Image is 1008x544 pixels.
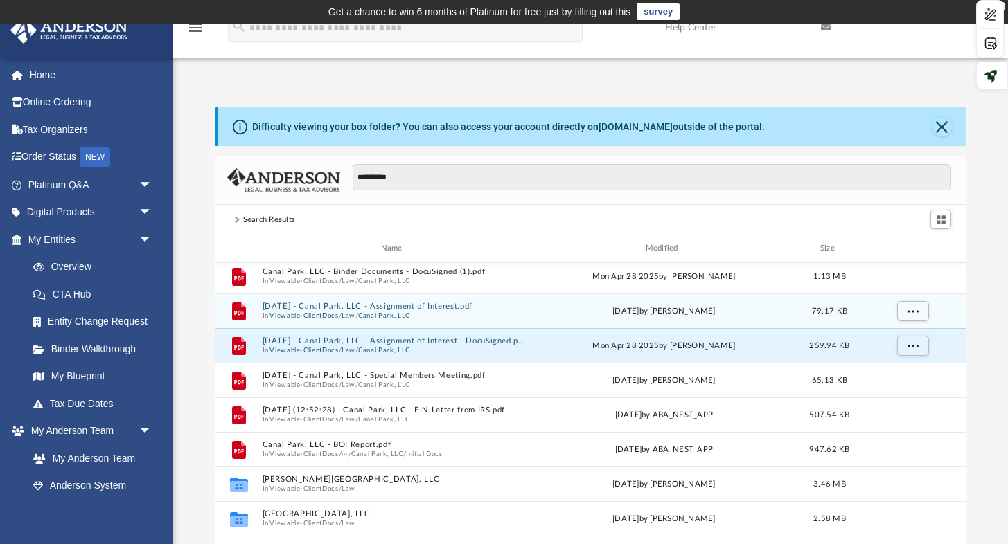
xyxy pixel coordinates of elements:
span: In [263,311,527,320]
div: Difficulty viewing your box folder? You can also access your account directly on outside of the p... [252,120,765,134]
span: In [263,345,527,354]
a: My Blueprint [19,363,166,390]
span: / [339,484,342,493]
span: / [339,380,342,389]
button: [DATE] (12:52:28) - Canal Park, LLC - EIN Letter from IRS.pdf [263,406,527,415]
button: ··· [342,449,348,458]
a: CTA Hub [19,280,173,308]
div: Modified [532,242,796,255]
span: / [403,449,406,458]
button: [PERSON_NAME][GEOGRAPHIC_DATA], LLC [263,475,527,484]
span: / [355,276,358,285]
button: [DATE] - Canal Park, LLC - Assignment of Interest - DocuSigned.pdf [263,336,527,345]
a: Entity Change Request [19,308,173,336]
span: / [339,345,342,354]
span: 65.13 KB [812,376,847,383]
span: / [348,449,351,458]
button: Law [342,276,355,285]
button: Canal Park, LLC [358,311,410,320]
span: 507.54 KB [810,410,850,418]
i: menu [187,19,204,36]
span: arrow_drop_down [139,171,166,199]
a: Overview [19,253,173,281]
span: 3.46 MB [813,480,846,487]
a: Online Ordering [10,89,173,116]
button: Canal Park, LLC [358,276,410,285]
span: In [263,380,527,389]
button: Canal Park, LLC [351,449,403,458]
span: In [263,518,527,527]
span: / [339,518,342,527]
a: My Anderson Teamarrow_drop_down [10,417,166,445]
button: Law [342,345,355,354]
div: Mon Apr 28 2025 by [PERSON_NAME] [532,339,796,352]
button: More options [897,335,929,356]
a: Digital Productsarrow_drop_down [10,199,173,226]
a: menu [187,26,204,36]
a: Tax Organizers [10,116,173,143]
div: [DATE] by [PERSON_NAME] [532,512,796,525]
span: In [263,415,527,424]
a: survey [637,3,680,20]
button: [DATE] - Canal Park, LLC - Special Members Meeting.pdf [263,371,527,380]
button: Viewable-ClientDocs [270,345,339,354]
span: In [263,276,527,285]
span: 259.94 KB [810,341,850,349]
button: [GEOGRAPHIC_DATA], LLC [263,509,527,518]
div: Mon Apr 28 2025 by [PERSON_NAME] [532,270,796,282]
span: 2.58 MB [813,514,846,522]
button: Law [342,380,355,389]
div: Size [802,242,858,255]
span: / [339,311,342,320]
span: / [355,345,358,354]
span: 947.62 KB [810,445,850,453]
a: My Anderson Team [19,444,159,472]
div: [DATE] by [PERSON_NAME] [532,374,796,386]
div: [DATE] by ABA_NEST_APP [532,443,796,455]
div: Search Results [243,214,296,226]
button: Canal Park, LLC - BOI Report.pdf [263,440,527,449]
div: [DATE] by [PERSON_NAME] [532,305,796,317]
button: Viewable-ClientDocs [270,518,339,527]
button: Law [342,484,355,493]
span: arrow_drop_down [139,417,166,446]
button: Switch to Grid View [930,210,951,229]
span: / [355,415,358,424]
button: Law [342,311,355,320]
button: Viewable-ClientDocs [270,276,339,285]
span: / [339,449,342,458]
button: Viewable-ClientDocs [270,311,339,320]
span: 79.17 KB [812,307,847,314]
div: id [864,242,961,255]
span: / [355,380,358,389]
button: [DATE] - Canal Park, LLC - Assignment of Interest.pdf [263,302,527,311]
a: Anderson System [19,472,166,500]
div: Get a chance to win 6 months of Platinum for free just by filling out this [328,3,631,20]
div: NEW [80,147,110,167]
button: More options [897,300,929,321]
span: / [339,276,342,285]
a: Binder Walkthrough [19,335,173,363]
a: Tax Due Dates [19,390,173,417]
a: [DOMAIN_NAME] [599,121,673,132]
button: Viewable-ClientDocs [270,415,339,424]
i: search [231,19,247,34]
div: Name [262,242,526,255]
div: id [221,242,256,255]
button: Canal Park, LLC [358,415,410,424]
div: [DATE] by [PERSON_NAME] [532,478,796,490]
a: My Entitiesarrow_drop_down [10,226,173,253]
a: Platinum Q&Aarrow_drop_down [10,171,173,199]
span: In [263,449,527,458]
span: arrow_drop_down [139,226,166,254]
button: Canal Park, LLC - Binder Documents - DocuSigned (1).pdf [263,267,527,276]
img: Anderson Advisors Platinum Portal [6,17,132,44]
button: Law [342,518,355,527]
a: Order StatusNEW [10,143,173,172]
span: 1.13 MB [813,272,846,280]
span: / [355,311,358,320]
input: Search files and folders [353,164,951,190]
button: Canal Park, LLC [358,380,410,389]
